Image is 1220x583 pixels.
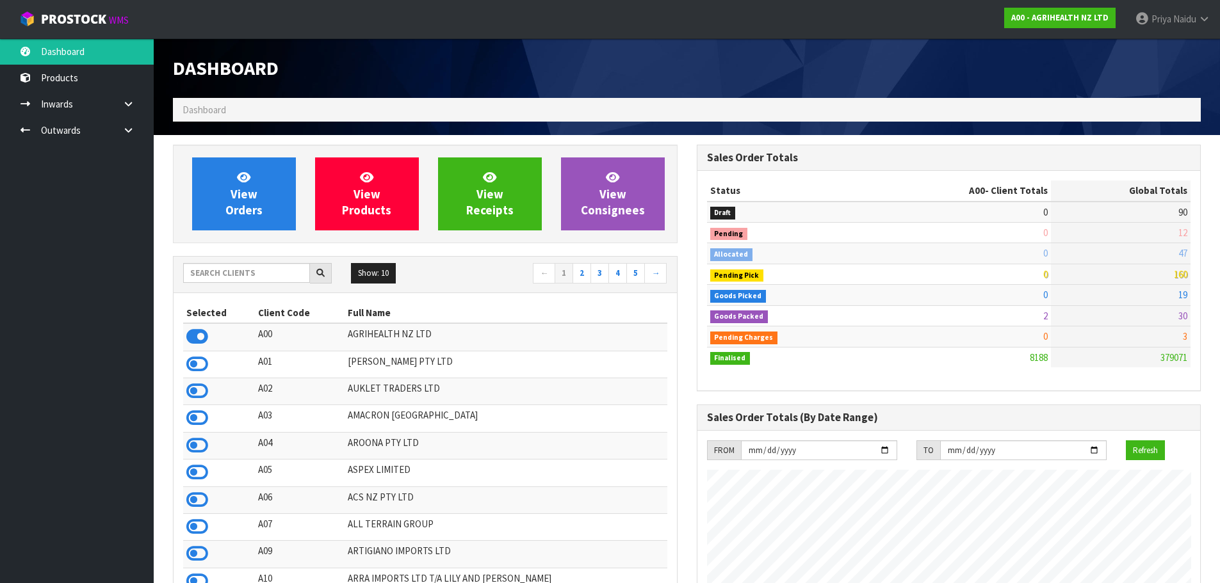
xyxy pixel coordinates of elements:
span: 0 [1043,330,1048,342]
td: ACS NZ PTY LTD [345,486,667,513]
span: 0 [1043,206,1048,218]
span: Allocated [710,248,753,261]
td: A01 [255,351,345,378]
td: [PERSON_NAME] PTY LTD [345,351,667,378]
span: Dashboard [183,104,226,116]
span: View Receipts [466,170,514,218]
span: 0 [1043,227,1048,239]
span: 2 [1043,310,1048,322]
span: 0 [1043,268,1048,280]
span: View Orders [225,170,263,218]
input: Search clients [183,263,310,283]
a: 1 [555,263,573,284]
strong: A00 - AGRIHEALTH NZ LTD [1011,12,1109,23]
a: ViewOrders [192,157,296,230]
td: AMACRON [GEOGRAPHIC_DATA] [345,405,667,432]
th: Status [707,180,867,201]
a: ViewConsignees [561,157,665,230]
th: Selected [183,303,255,323]
span: Goods Packed [710,310,769,323]
th: Full Name [345,303,667,323]
span: 3 [1183,330,1187,342]
button: Refresh [1126,440,1165,461]
img: cube-alt.png [19,11,35,27]
h3: Sales Order Totals (By Date Range) [707,411,1191,424]
td: A04 [255,432,345,459]
th: Global Totals [1051,180,1191,201]
td: ALL TERRAIN GROUP [345,514,667,541]
td: A07 [255,514,345,541]
a: ← [533,263,555,284]
span: Priya [1151,13,1171,25]
span: Finalised [710,352,751,365]
a: ViewProducts [315,157,419,230]
span: 19 [1178,289,1187,301]
td: AROONA PTY LTD [345,432,667,459]
a: A00 - AGRIHEALTH NZ LTD [1004,8,1116,28]
td: AGRIHEALTH NZ LTD [345,323,667,351]
td: ARTIGIANO IMPORTS LTD [345,541,667,568]
span: Naidu [1173,13,1196,25]
span: 30 [1178,310,1187,322]
span: 47 [1178,247,1187,259]
div: TO [916,440,940,461]
span: 160 [1174,268,1187,280]
small: WMS [109,14,129,26]
span: Pending Pick [710,269,764,282]
span: 0 [1043,247,1048,259]
th: Client Code [255,303,345,323]
span: Dashboard [173,56,279,80]
div: FROM [707,440,741,461]
a: 2 [573,263,591,284]
td: ASPEX LIMITED [345,459,667,486]
span: 379071 [1160,351,1187,363]
span: 0 [1043,289,1048,301]
td: A00 [255,323,345,351]
td: A02 [255,378,345,404]
a: 3 [590,263,609,284]
button: Show: 10 [351,263,396,284]
span: Goods Picked [710,290,767,303]
span: Draft [710,207,736,220]
span: 8188 [1030,351,1048,363]
td: A03 [255,405,345,432]
td: A05 [255,459,345,486]
th: - Client Totals [866,180,1051,201]
span: View Consignees [581,170,645,218]
td: AUKLET TRADERS LTD [345,378,667,404]
td: A09 [255,541,345,568]
nav: Page navigation [435,263,667,285]
span: 90 [1178,206,1187,218]
td: A06 [255,486,345,513]
span: ProStock [41,11,106,28]
span: Pending [710,228,748,241]
span: A00 [969,184,985,196]
a: 5 [626,263,645,284]
a: → [644,263,667,284]
h3: Sales Order Totals [707,152,1191,164]
span: 12 [1178,227,1187,239]
a: ViewReceipts [438,157,542,230]
span: View Products [342,170,391,218]
span: Pending Charges [710,331,778,344]
a: 4 [608,263,627,284]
